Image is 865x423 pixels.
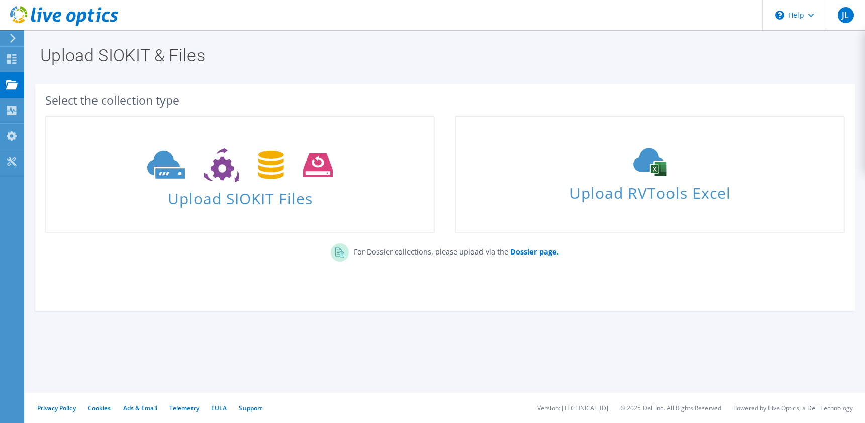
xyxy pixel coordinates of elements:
a: Upload SIOKIT Files [45,116,435,233]
li: Powered by Live Optics, a Dell Technology [733,404,853,412]
span: Upload RVTools Excel [456,180,843,201]
li: Version: [TECHNICAL_ID] [537,404,608,412]
a: Privacy Policy [37,404,76,412]
a: Dossier page. [508,247,559,257]
span: JL [838,7,854,23]
p: For Dossier collections, please upload via the [349,243,559,258]
h1: Upload SIOKIT & Files [40,47,845,64]
a: EULA [211,404,227,412]
a: Upload RVTools Excel [455,116,844,233]
b: Dossier page. [510,247,559,257]
div: Select the collection type [45,95,845,106]
svg: \n [775,11,784,20]
a: Cookies [88,404,111,412]
a: Telemetry [169,404,199,412]
li: © 2025 Dell Inc. All Rights Reserved [620,404,721,412]
a: Ads & Email [123,404,157,412]
a: Support [239,404,262,412]
span: Upload SIOKIT Files [46,185,434,206]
